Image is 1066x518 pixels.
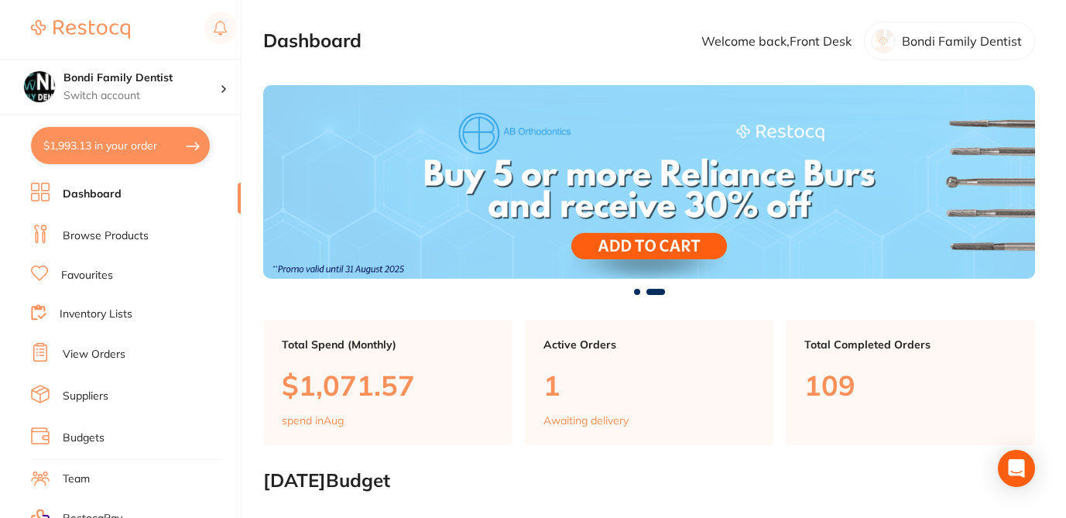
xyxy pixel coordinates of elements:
p: 1 [543,369,756,401]
h2: [DATE] Budget [263,470,1035,492]
div: Open Intercom Messenger [998,450,1035,487]
p: Awaiting delivery [543,414,629,427]
p: Active Orders [543,338,756,351]
img: Bondi Family Dentist [24,71,55,102]
a: Favourites [61,268,113,283]
a: Inventory Lists [60,307,132,322]
img: Restocq Logo [31,20,130,39]
p: 109 [804,369,1016,401]
button: $1,993.13 in your order [31,127,210,164]
a: Total Spend (Monthly)$1,071.57spend inAug [263,320,512,445]
p: Welcome back, Front Desk [701,34,852,48]
h4: Bondi Family Dentist [63,70,220,86]
p: Total Completed Orders [804,338,1016,351]
p: $1,071.57 [282,369,494,401]
a: Budgets [63,431,105,446]
a: Dashboard [63,187,122,202]
img: Dashboard [263,85,1035,278]
a: Total Completed Orders109 [786,320,1035,445]
p: Bondi Family Dentist [902,34,1022,48]
p: Total Spend (Monthly) [282,338,494,351]
a: Active Orders1Awaiting delivery [525,320,774,445]
a: Restocq Logo [31,12,130,47]
h2: Dashboard [263,30,362,52]
a: Browse Products [63,228,149,244]
a: Suppliers [63,389,108,404]
p: spend in Aug [282,414,344,427]
p: Switch account [63,88,220,104]
a: Team [63,472,90,487]
a: View Orders [63,347,125,362]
